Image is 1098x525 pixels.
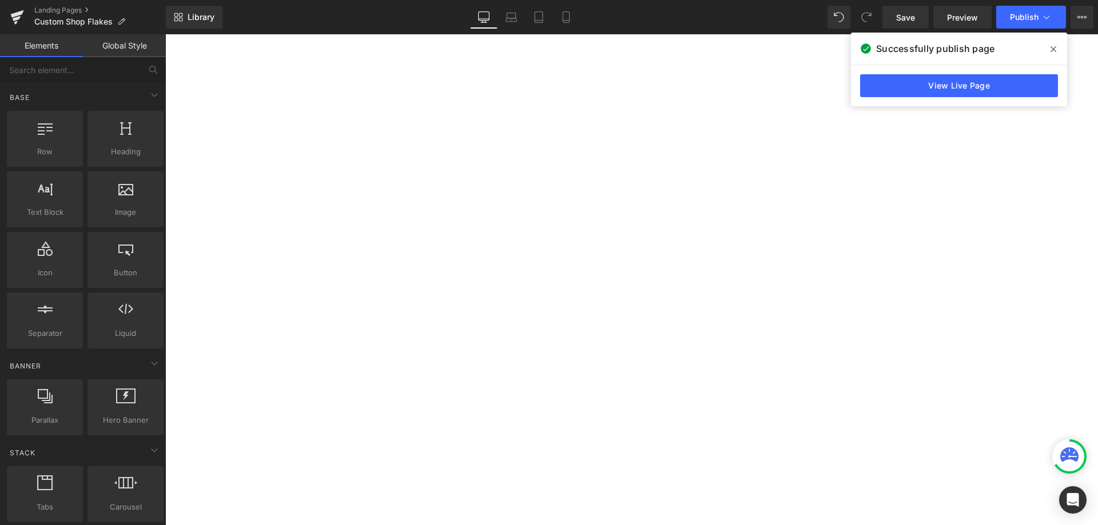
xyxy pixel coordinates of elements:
[855,6,878,29] button: Redo
[188,12,214,22] span: Library
[9,447,37,458] span: Stack
[933,6,992,29] a: Preview
[91,327,160,339] span: Liquid
[10,327,79,339] span: Separator
[9,92,31,103] span: Base
[552,6,580,29] a: Mobile
[83,34,166,57] a: Global Style
[828,6,850,29] button: Undo
[10,146,79,158] span: Row
[166,6,222,29] a: New Library
[9,360,42,371] span: Banner
[498,6,525,29] a: Laptop
[947,11,978,23] span: Preview
[996,6,1066,29] button: Publish
[91,501,160,513] span: Carousel
[10,267,79,279] span: Icon
[860,74,1058,97] a: View Live Page
[34,6,166,15] a: Landing Pages
[1010,13,1039,22] span: Publish
[91,414,160,426] span: Hero Banner
[876,42,994,55] span: Successfully publish page
[896,11,915,23] span: Save
[34,17,113,26] span: Custom Shop Flakes
[10,206,79,218] span: Text Block
[525,6,552,29] a: Tablet
[91,146,160,158] span: Heading
[1071,6,1093,29] button: More
[91,206,160,218] span: Image
[91,267,160,279] span: Button
[1059,486,1087,514] div: Open Intercom Messenger
[10,414,79,426] span: Parallax
[470,6,498,29] a: Desktop
[10,501,79,513] span: Tabs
